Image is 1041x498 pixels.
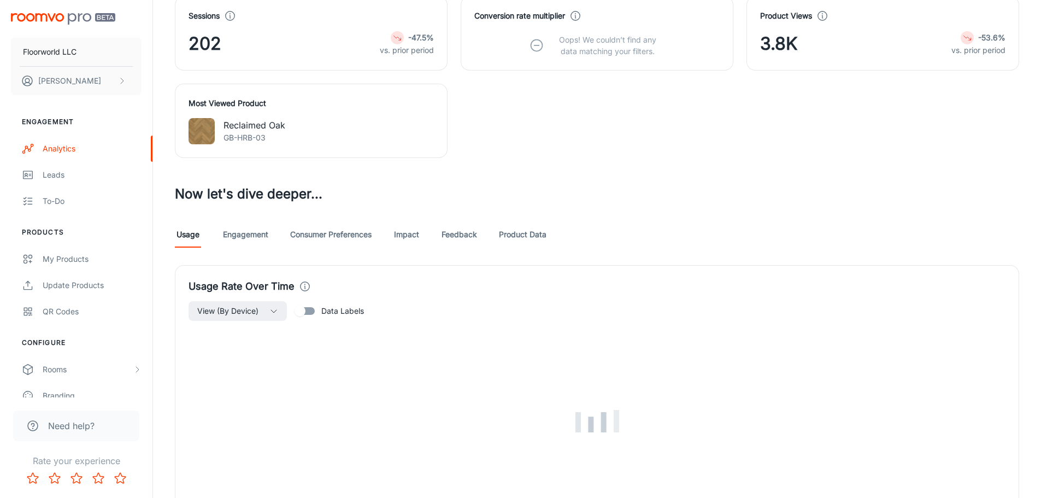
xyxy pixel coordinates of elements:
p: Floorworld LLC [23,46,77,58]
img: Roomvo PRO Beta [11,13,115,25]
a: Product Data [499,221,546,248]
div: Leads [43,169,142,181]
strong: -47.5% [408,33,434,42]
span: View (By Device) [197,304,258,318]
h3: Now let's dive deeper... [175,184,1019,204]
a: Usage [175,221,201,248]
div: My Products [43,253,142,265]
p: GB-HRB-03 [224,132,285,144]
button: Rate 1 star [22,467,44,489]
a: Consumer Preferences [290,221,372,248]
button: Rate 2 star [44,467,66,489]
p: Rate your experience [9,454,144,467]
h4: Most Viewed Product [189,97,434,109]
p: vs. prior period [380,44,434,56]
h4: Conversion rate multiplier [474,10,565,22]
span: 3.8K [760,31,798,57]
p: [PERSON_NAME] [38,75,101,87]
img: Loading [575,410,619,433]
span: Data Labels [321,305,364,317]
img: Reclaimed Oak [189,118,215,144]
p: Reclaimed Oak [224,119,285,132]
h4: Usage Rate Over Time [189,279,295,294]
span: 202 [189,31,221,57]
div: To-do [43,195,142,207]
h4: Sessions [189,10,220,22]
button: View (By Device) [189,301,287,321]
a: Engagement [223,221,268,248]
div: Update Products [43,279,142,291]
div: Rooms [43,364,133,376]
p: Oops! We couldn’t find any data matching your filters. [551,34,664,57]
p: vs. prior period [951,44,1005,56]
button: Rate 5 star [109,467,131,489]
a: Impact [393,221,420,248]
button: Rate 4 star [87,467,109,489]
button: Floorworld LLC [11,38,142,66]
h4: Product Views [760,10,812,22]
div: QR Codes [43,306,142,318]
div: Analytics [43,143,142,155]
button: Rate 3 star [66,467,87,489]
span: Need help? [48,419,95,432]
strong: -53.6% [978,33,1005,42]
button: [PERSON_NAME] [11,67,142,95]
a: Feedback [442,221,477,248]
div: Branding [43,390,142,402]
